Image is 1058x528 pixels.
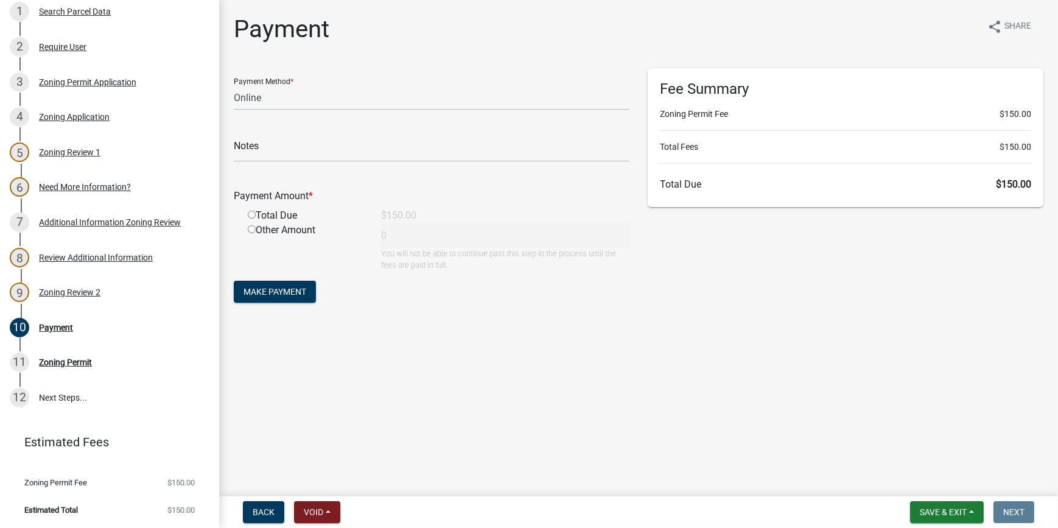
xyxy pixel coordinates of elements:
[39,323,73,332] div: Payment
[304,507,323,517] span: Void
[10,37,29,57] div: 2
[39,218,181,227] div: Additional Information Zoning Review
[10,107,29,127] div: 4
[10,430,200,454] a: Estimated Fees
[10,248,29,267] div: 8
[987,19,1002,34] i: share
[1004,19,1031,34] span: Share
[24,506,78,514] span: Estimated Total
[920,507,967,517] span: Save & Exit
[10,388,29,407] div: 12
[243,501,284,523] button: Back
[978,15,1041,38] button: shareShare
[10,283,29,302] div: 9
[10,318,29,337] div: 10
[1003,507,1025,517] span: Next
[660,108,1031,121] li: Zoning Permit Fee
[24,479,87,487] span: Zoning Permit Fee
[234,281,316,303] button: Make Payment
[660,80,1031,98] h6: Fee Summary
[239,223,372,271] div: Other Amount
[39,358,92,367] div: Zoning Permit
[10,143,29,162] div: 5
[993,501,1034,523] button: Next
[253,507,275,517] span: Back
[39,183,131,191] div: Need More Information?
[39,113,110,121] div: Zoning Application
[10,353,29,372] div: 11
[10,72,29,92] div: 3
[234,15,329,44] h1: Payment
[39,7,111,16] div: Search Parcel Data
[10,213,29,232] div: 7
[39,288,100,297] div: Zoning Review 2
[239,208,372,223] div: Total Due
[39,43,86,51] div: Require User
[1000,141,1031,153] span: $150.00
[39,78,136,86] div: Zoning Permit Application
[660,178,1031,190] h6: Total Due
[996,178,1031,190] span: $150.00
[167,506,195,514] span: $150.00
[1000,108,1031,121] span: $150.00
[10,2,29,21] div: 1
[225,189,639,203] div: Payment Amount
[39,148,100,157] div: Zoning Review 1
[39,253,153,262] div: Review Additional Information
[294,501,340,523] button: Void
[167,479,195,487] span: $150.00
[660,141,1031,153] li: Total Fees
[243,287,306,297] span: Make Payment
[910,501,984,523] button: Save & Exit
[10,177,29,197] div: 6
